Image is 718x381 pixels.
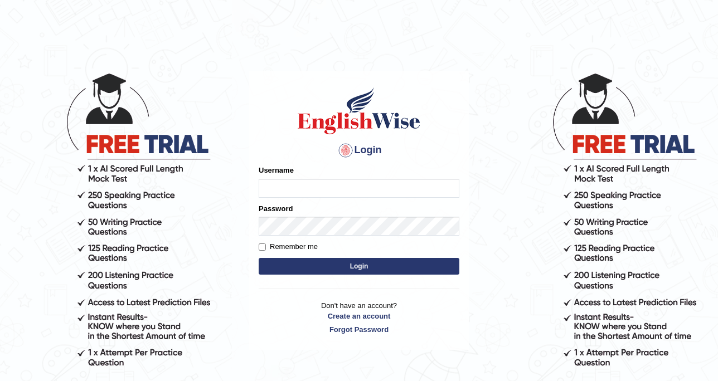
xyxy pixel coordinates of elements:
[259,203,293,214] label: Password
[259,311,459,321] a: Create an account
[295,86,423,136] img: Logo of English Wise sign in for intelligent practice with AI
[259,324,459,335] a: Forgot Password
[259,300,459,335] p: Don't have an account?
[259,241,318,252] label: Remember me
[259,165,294,175] label: Username
[259,141,459,159] h4: Login
[259,243,266,251] input: Remember me
[259,258,459,275] button: Login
